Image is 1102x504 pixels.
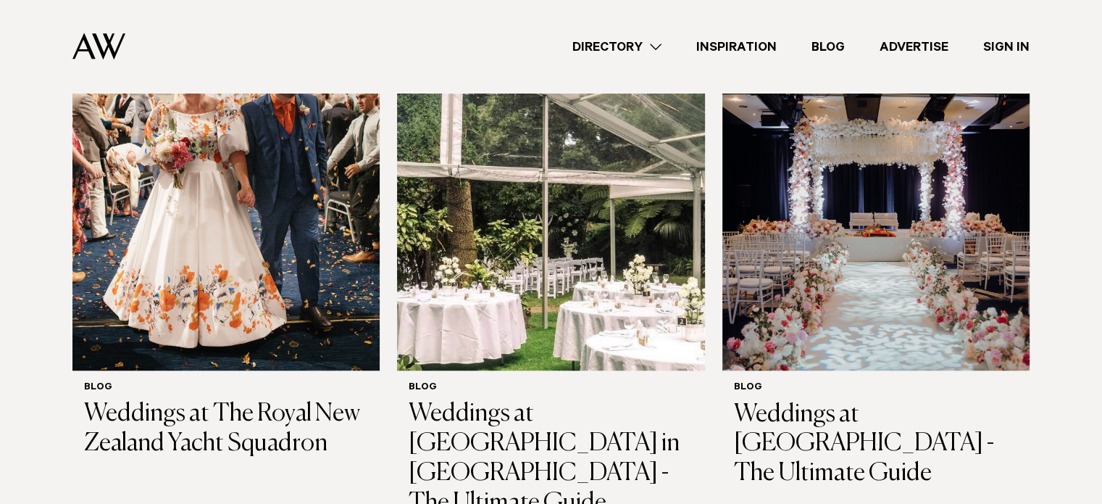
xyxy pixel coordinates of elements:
[734,400,1018,489] h3: Weddings at [GEOGRAPHIC_DATA] - The Ultimate Guide
[862,37,966,57] a: Advertise
[734,382,1018,394] h6: Blog
[679,37,794,57] a: Inspiration
[555,37,679,57] a: Directory
[966,37,1047,57] a: Sign In
[84,400,368,459] h3: Weddings at The Royal New Zealand Yacht Squadron
[409,382,693,394] h6: Blog
[72,33,125,59] img: Auckland Weddings Logo
[84,382,368,394] h6: Blog
[794,37,862,57] a: Blog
